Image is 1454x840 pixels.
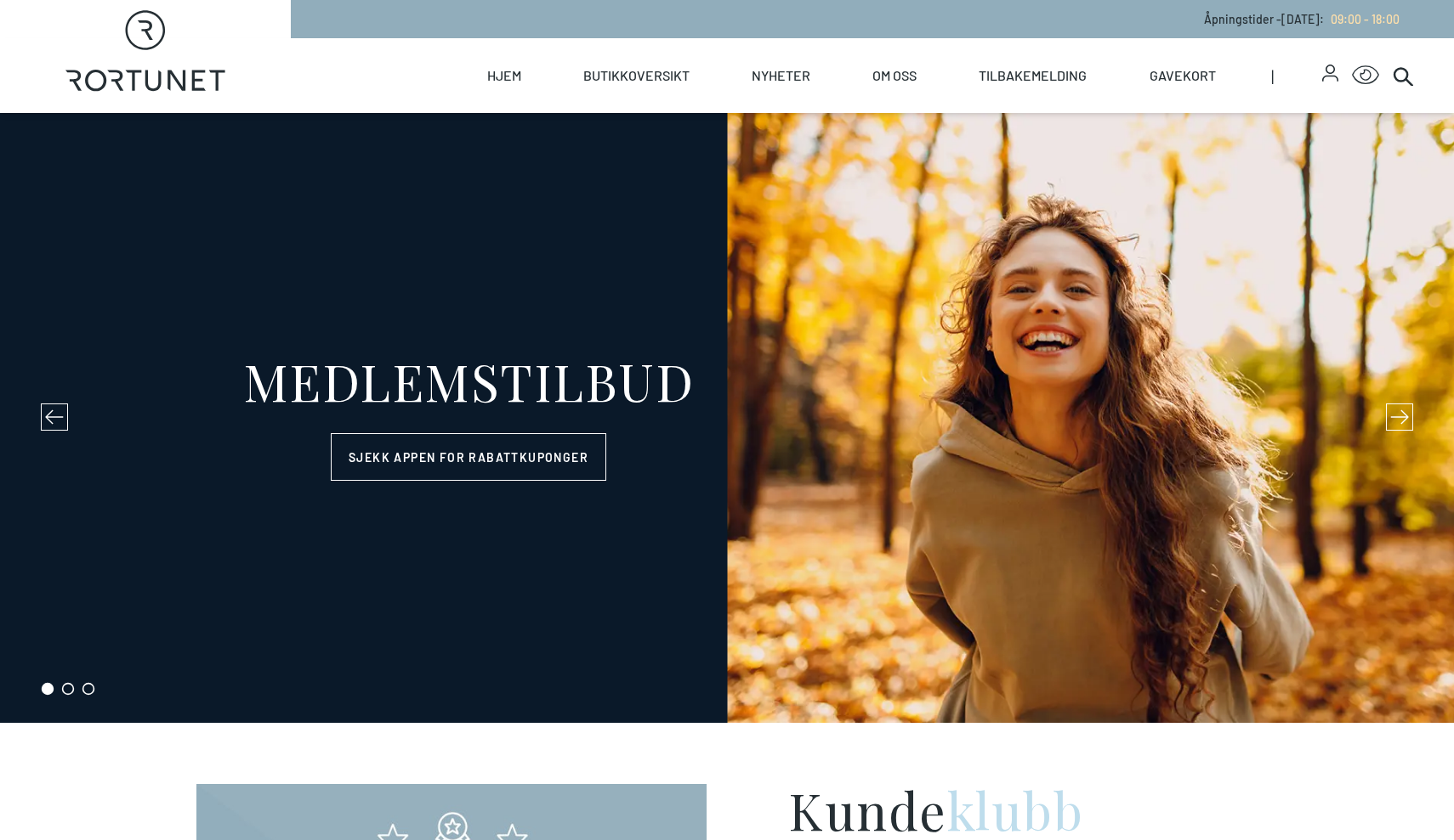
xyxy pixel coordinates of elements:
[1271,38,1322,113] span: |
[752,38,810,113] a: Nyheter
[583,38,690,113] a: Butikkoversikt
[331,433,606,481] a: Sjekk appen for rabattkuponger
[872,38,917,113] a: Om oss
[1324,12,1400,26] a: 09:00 - 18:00
[1331,12,1400,26] span: 09:00 - 18:00
[979,38,1087,113] a: Tilbakemelding
[788,784,1258,835] h2: Kunde
[1204,10,1400,28] p: Åpningstider - [DATE] :
[1352,62,1379,89] button: Open Accessibility Menu
[1150,38,1216,113] a: Gavekort
[487,38,521,113] a: Hjem
[243,355,695,406] div: MEDLEMSTILBUD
